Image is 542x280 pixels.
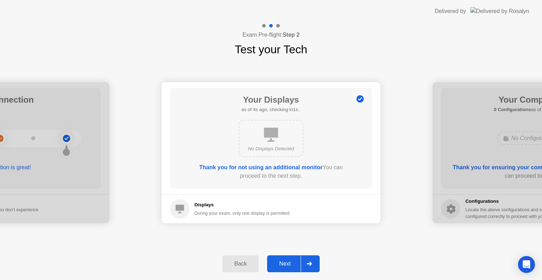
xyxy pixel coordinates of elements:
div: You can proceed to the next step. [190,163,352,180]
h5: Displays [194,201,290,208]
div: Next [269,261,301,267]
b: Thank you for not using an additional monitor [199,164,323,170]
h5: as of 4s ago, checking in1s.. [241,106,300,113]
b: Step 2 [283,32,300,38]
img: Delivered by Rosalyn [470,7,529,15]
h1: Test your Tech [235,41,307,58]
div: Open Intercom Messenger [518,256,535,273]
h1: Your Displays [241,93,300,106]
button: Next [267,255,320,272]
div: Back [224,261,257,267]
button: Back [222,255,259,272]
div: Delivered by [435,7,466,16]
h4: Exam Pre-flight: [242,31,300,39]
div: During your exam, only one display is permitted [194,210,290,217]
div: No Displays Detected [245,145,297,152]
